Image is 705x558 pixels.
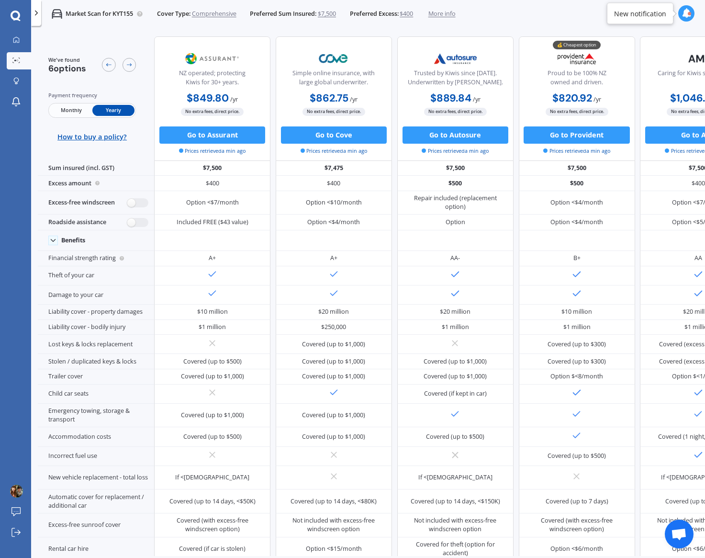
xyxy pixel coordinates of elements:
div: Automatic cover for replacement / additional car [38,490,154,513]
b: $849.80 [187,91,229,105]
div: Trusted by Kiwis since [DATE]. Underwritten by [PERSON_NAME]. [404,69,506,91]
div: B+ [573,254,581,262]
span: Comprehensive [192,10,236,18]
div: $7,500 [397,161,514,176]
div: Included FREE ($43 value) [177,218,248,227]
div: Covered (up to $500) [426,433,484,441]
div: AA- [450,254,460,262]
div: Covered (up to $1,000) [424,357,487,366]
b: $862.75 [310,91,348,105]
div: Excess-free sunroof cover [38,513,154,537]
img: Cove.webp [305,48,362,69]
div: Covered (with excess-free windscreen option) [161,516,264,534]
div: Covered (up to $1,000) [302,357,365,366]
div: New vehicle replacement - total loss [38,466,154,490]
div: Covered (up to $1,000) [424,372,487,381]
div: Excess-free windscreen [38,191,154,215]
div: 💰 Cheapest option [553,41,601,49]
div: Payment frequency [48,91,136,100]
button: Go to Assurant [159,126,265,144]
div: $400 [154,176,270,191]
button: Go to Provident [524,126,629,144]
div: Excess amount [38,176,154,191]
span: We've found [48,56,86,64]
div: $7,500 [154,161,270,176]
b: $820.92 [552,91,592,105]
div: $1 million [563,323,591,331]
div: Option [446,218,465,227]
span: Yearly [92,105,134,116]
div: A+ [209,254,216,262]
div: Damage to your car [38,285,154,305]
div: New notification [614,9,666,18]
div: $7,475 [276,161,392,176]
div: Covered (if kept in car) [424,389,487,398]
span: How to buy a policy? [57,133,127,141]
div: $250,000 [321,323,346,331]
div: Option <$6/month [550,545,603,553]
div: Covered (up to $500) [183,357,242,366]
span: Preferred Excess: [350,10,399,18]
div: Liability cover - bodily injury [38,320,154,335]
div: $10 million [561,307,592,316]
span: / yr [593,95,601,103]
span: Prices retrieved a min ago [543,147,610,155]
div: Covered (up to 14 days, <$80K) [291,497,377,506]
span: More info [428,10,456,18]
div: $400 [276,176,392,191]
div: Emergency towing, storage & transport [38,404,154,428]
div: Option <$4/month [307,218,360,227]
div: Option <$10/month [306,198,362,207]
div: $1 million [199,323,226,331]
div: If <[DEMOGRAPHIC_DATA] [175,473,249,482]
img: Assurant.png [184,48,241,69]
div: Covered (up to 14 days, <$150K) [411,497,500,506]
span: Preferred Sum Insured: [250,10,316,18]
div: Covered (up to 14 days, <$50K) [169,497,256,506]
div: Covered (up to $1,000) [302,411,365,420]
span: No extra fees, direct price. [546,108,608,116]
div: Stolen / duplicated keys & locks [38,354,154,369]
div: Lost keys & locks replacement [38,335,154,354]
span: / yr [350,95,358,103]
span: 6 options [48,63,86,74]
div: Liability cover - property damages [38,305,154,320]
div: Option <$4/month [550,218,603,227]
div: Option <$15/month [306,545,362,553]
div: Sum insured (incl. GST) [38,161,154,176]
img: Provident.png [548,48,605,69]
div: Covered (up to $1,000) [302,433,365,441]
span: Prices retrieved a min ago [422,147,489,155]
div: Covered (up to $1,000) [181,372,244,381]
div: $20 million [318,307,349,316]
span: Prices retrieved a min ago [179,147,246,155]
div: Accommodation costs [38,427,154,446]
div: A+ [330,254,337,262]
div: Covered (up to $1,000) [302,340,365,349]
div: AA [694,254,702,262]
div: $20 million [440,307,470,316]
div: Incorrect fuel use [38,447,154,466]
div: Not included with excess-free windscreen option [403,516,507,534]
div: Proud to be 100% NZ owned and driven. [526,69,627,91]
div: Open chat [665,520,694,548]
div: Covered (up to $300) [548,340,606,349]
div: Option <$4/month [550,198,603,207]
div: Covered (up to $300) [548,357,606,366]
div: Covered (up to $1,000) [181,411,244,420]
div: Covered (up to $500) [548,452,606,460]
div: Covered (up to $1,000) [302,372,365,381]
div: Theft of your car [38,266,154,285]
button: Go to Cove [281,126,387,144]
span: Prices retrieved a min ago [301,147,368,155]
div: Repair included (replacement option) [403,194,507,211]
span: Cover Type: [157,10,190,18]
div: Covered (if car is stolen) [179,545,246,553]
span: / yr [473,95,481,103]
span: No extra fees, direct price. [302,108,365,116]
p: Market Scan for KYT155 [66,10,133,18]
div: If <[DEMOGRAPHIC_DATA] [418,473,492,482]
div: Financial strength rating [38,251,154,266]
div: $1 million [442,323,469,331]
div: $10 million [197,307,228,316]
